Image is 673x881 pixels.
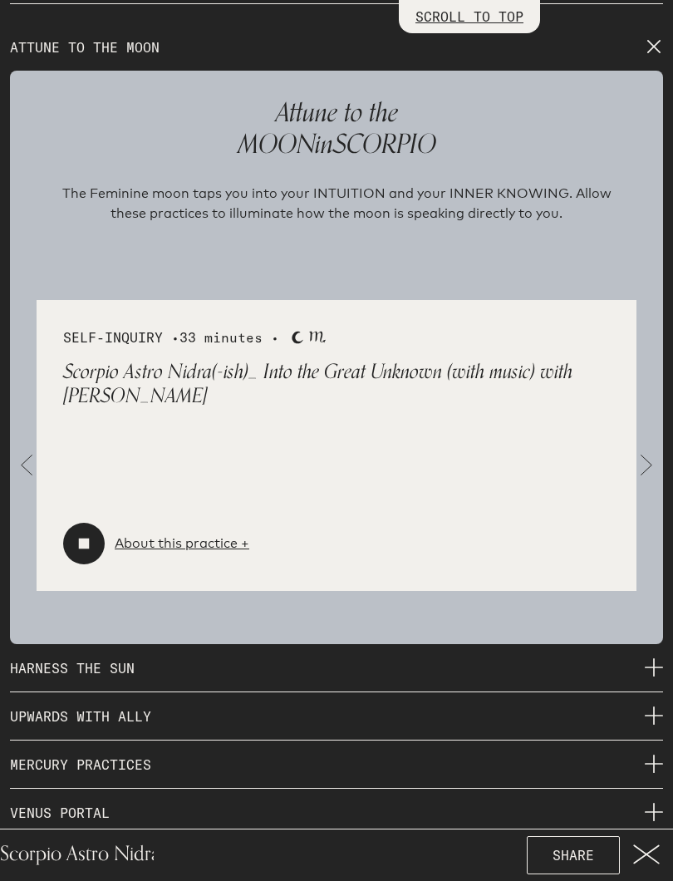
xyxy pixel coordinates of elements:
[43,184,630,267] p: The Feminine moon taps you into your INTUITION and your INNER KNOWING. Allow these practices to i...
[63,361,610,409] p: Scorpio Astro Nidra(-ish)_ Into the Great Unknown (with music) with [PERSON_NAME]
[10,741,663,789] p: MERCURY PRACTICES
[179,329,279,346] span: 33 minutes •
[63,327,610,347] div: SELF-INQUIRY •
[276,91,398,135] span: Attune to the
[10,24,663,71] p: ATTUNE TO THE MOON
[10,645,663,692] p: HARNESS THE SUN
[315,123,333,166] span: in
[10,790,663,837] p: VENUS PORTAL
[553,845,594,865] span: SHARE
[37,97,636,177] p: MOON SCORPIO
[415,7,523,27] p: SCROLL TO TOP
[10,693,663,741] p: UPWARDS WITH ALLY
[527,836,620,874] button: SHARE
[115,534,249,554] a: About this practice +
